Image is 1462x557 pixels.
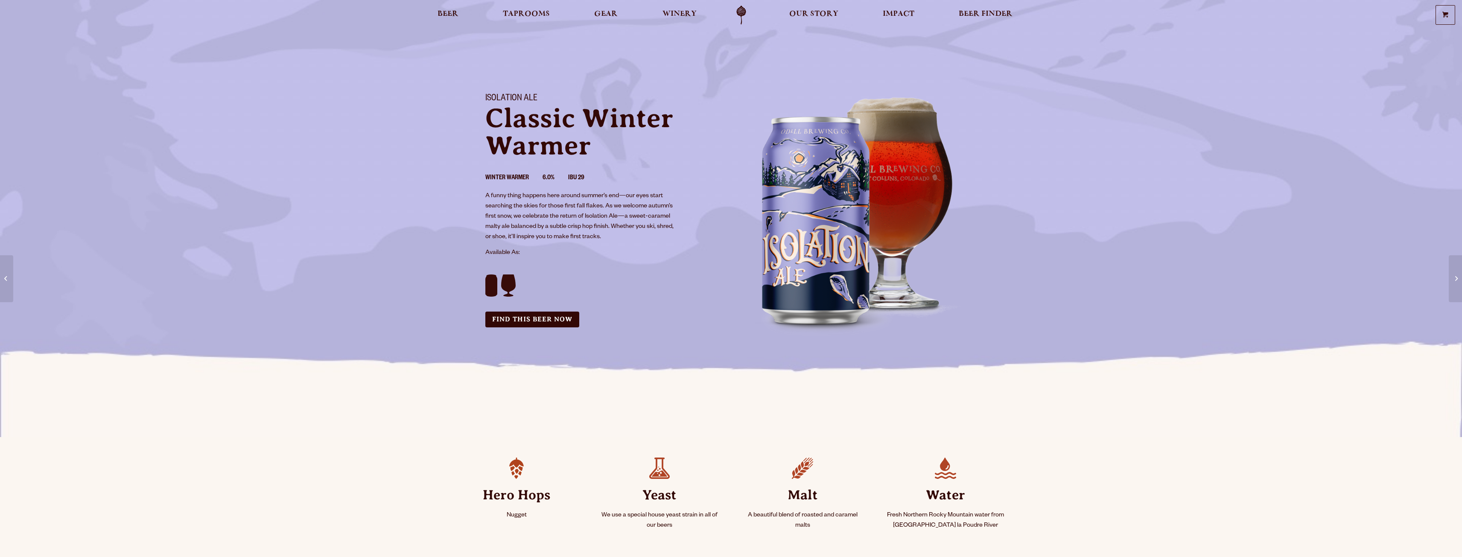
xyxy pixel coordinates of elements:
p: Classic Winter Warmer [485,105,721,159]
span: Beer [438,11,458,17]
strong: Malt [741,479,864,510]
a: Beer [432,6,464,25]
a: Impact [877,6,920,25]
strong: Yeast [598,479,721,510]
span: Winery [662,11,697,17]
a: Our Story [784,6,844,25]
a: Odell Home [725,6,757,25]
a: Winery [657,6,702,25]
a: Beer Finder [953,6,1018,25]
span: Impact [883,11,914,17]
li: IBU 29 [568,173,598,184]
p: A funny thing happens here around summer’s end—our eyes start searching the skies for those first... [485,191,674,242]
span: Gear [594,11,618,17]
span: Taprooms [503,11,550,17]
p: Available As: [485,248,721,258]
a: Find this Beer Now [485,312,579,327]
p: We use a special house yeast strain in all of our beers [598,510,721,531]
a: Taprooms [497,6,555,25]
p: Nugget [455,510,578,521]
h1: Isolation Ale [485,93,721,105]
span: Beer Finder [959,11,1013,17]
p: A beautiful blend of roasted and caramel malts [741,510,864,531]
strong: Water [884,479,1007,510]
a: Gear [589,6,623,25]
li: 6.0% [543,173,568,184]
strong: Hero Hops [455,479,578,510]
span: Our Story [789,11,838,17]
li: Winter Warmer [485,173,543,184]
p: Fresh Northern Rocky Mountain water from [GEOGRAPHIC_DATA] la Poudre River [884,510,1007,531]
